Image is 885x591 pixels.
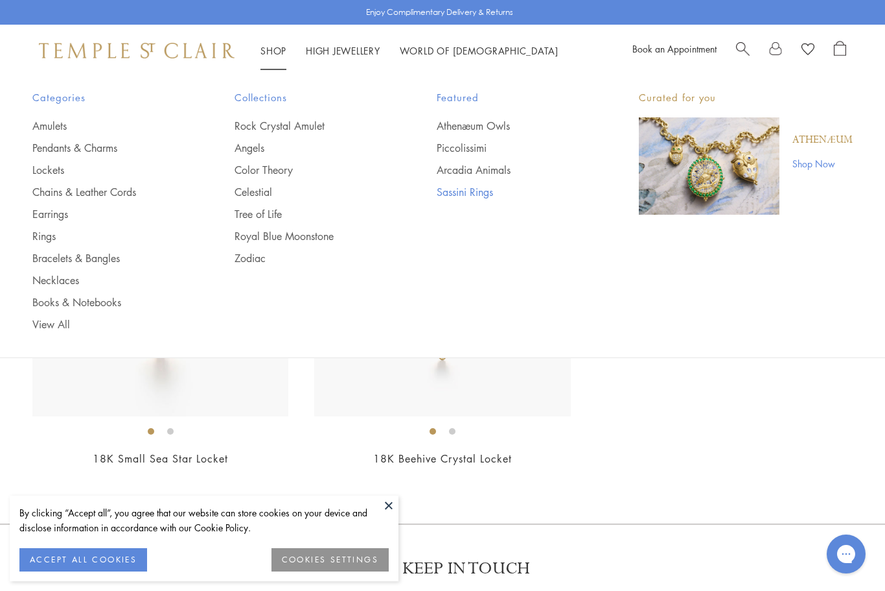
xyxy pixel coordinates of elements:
a: 18K Small Sea Star Locket [93,452,228,466]
a: ShopShop [260,44,286,57]
a: Royal Blue Moonstone [235,229,385,243]
a: Chains & Leather Cords [32,185,183,199]
a: Celestial [235,185,385,199]
a: Athenæum Owls [437,119,587,133]
a: Amulets [32,119,183,133]
a: Color Theory [235,163,385,177]
p: Enjoy Complimentary Delivery & Returns [366,6,513,19]
a: Rings [32,229,183,243]
a: Necklaces [32,273,183,287]
a: Bracelets & Bangles [32,251,183,265]
a: Book an Appointment [632,42,717,55]
a: Lockets [32,163,183,177]
a: 18K Beehive Crystal Locket [373,452,512,466]
a: View Wishlist [801,41,814,60]
div: By clicking “Accept all”, you agree that our website can store cookies on your device and disclos... [19,505,389,535]
a: View All [32,317,183,332]
a: Piccolissimi [437,141,587,155]
a: Athenæum [792,133,853,147]
span: Collections [235,90,385,106]
p: LET'S KEEP IN TOUCH [356,557,530,580]
a: Search [736,41,750,60]
img: Temple St. Clair [39,43,235,58]
a: Angels [235,141,385,155]
a: Zodiac [235,251,385,265]
p: Curated for you [639,90,853,106]
a: Arcadia Animals [437,163,587,177]
iframe: Gorgias live chat messenger [820,530,872,578]
a: High JewelleryHigh Jewellery [306,44,380,57]
a: World of [DEMOGRAPHIC_DATA]World of [DEMOGRAPHIC_DATA] [400,44,558,57]
a: Rock Crystal Amulet [235,119,385,133]
a: Earrings [32,207,183,221]
button: COOKIES SETTINGS [271,548,389,572]
a: Shop Now [792,156,853,171]
button: ACCEPT ALL COOKIES [19,548,147,572]
a: Sassini Rings [437,185,587,199]
a: Pendants & Charms [32,141,183,155]
a: Tree of Life [235,207,385,221]
a: Books & Notebooks [32,295,183,309]
span: Featured [437,90,587,106]
a: Open Shopping Bag [834,41,846,60]
nav: Main navigation [260,43,558,59]
span: Categories [32,90,183,106]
